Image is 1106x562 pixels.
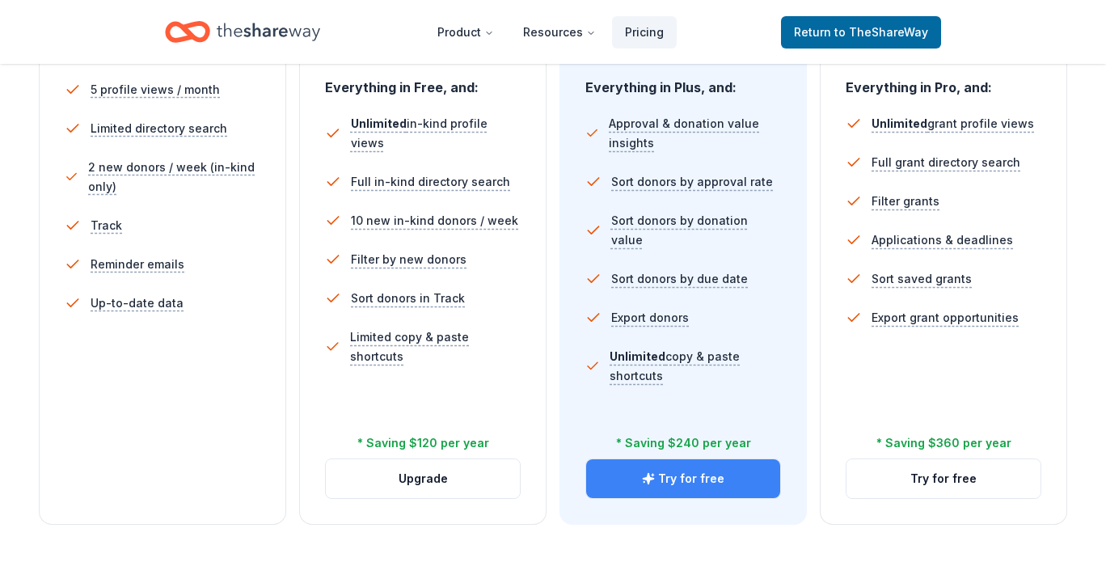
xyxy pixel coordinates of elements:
[91,80,220,99] span: 5 profile views / month
[351,250,466,269] span: Filter by new donors
[611,211,781,250] span: Sort donors by donation value
[88,158,260,196] span: 2 new donors / week (in-kind only)
[611,172,773,192] span: Sort donors by approval rate
[794,23,928,42] span: Return
[872,153,1020,172] span: Full grant directory search
[351,172,510,192] span: Full in-kind directory search
[872,308,1019,327] span: Export grant opportunities
[846,459,1041,498] button: Try for free
[325,64,521,98] div: Everything in Free, and:
[351,116,488,150] span: in-kind profile views
[357,433,489,453] div: * Saving $120 per year
[872,192,939,211] span: Filter grants
[326,459,520,498] button: Upgrade
[612,16,677,49] a: Pricing
[424,13,677,51] nav: Main
[91,119,227,138] span: Limited directory search
[872,230,1013,250] span: Applications & deadlines
[91,255,184,274] span: Reminder emails
[876,433,1011,453] div: * Saving $360 per year
[610,349,665,363] span: Unlimited
[611,269,748,289] span: Sort donors by due date
[872,269,972,289] span: Sort saved grants
[351,289,465,308] span: Sort donors in Track
[165,13,320,51] a: Home
[872,116,927,130] span: Unlimited
[781,16,941,49] a: Returnto TheShareWay
[91,294,184,313] span: Up-to-date data
[616,433,751,453] div: * Saving $240 per year
[510,16,609,49] button: Resources
[611,308,689,327] span: Export donors
[91,216,122,235] span: Track
[610,349,740,382] span: copy & paste shortcuts
[350,327,521,366] span: Limited copy & paste shortcuts
[586,459,780,498] button: Try for free
[351,211,518,230] span: 10 new in-kind donors / week
[351,116,407,130] span: Unlimited
[609,114,781,153] span: Approval & donation value insights
[872,116,1034,130] span: grant profile views
[846,64,1041,98] div: Everything in Pro, and:
[834,25,928,39] span: to TheShareWay
[585,64,781,98] div: Everything in Plus, and:
[424,16,507,49] button: Product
